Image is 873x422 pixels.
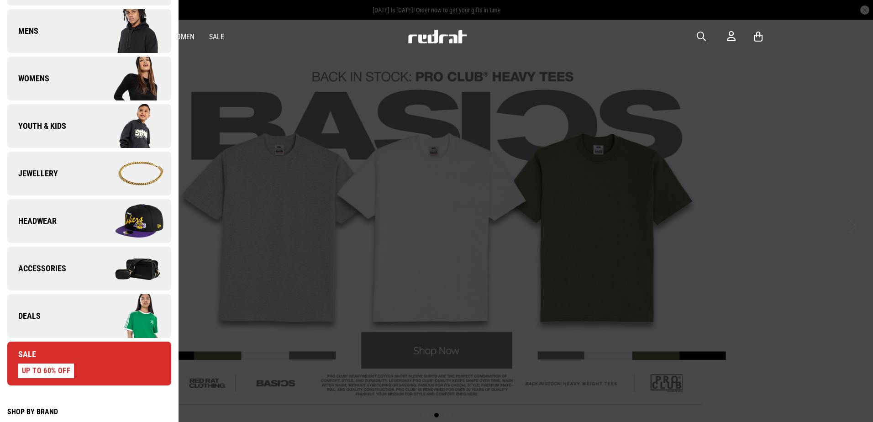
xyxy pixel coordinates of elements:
img: Company [89,103,171,149]
span: Mens [7,26,38,37]
div: Shop by Brand [7,407,171,416]
img: Company [89,151,171,196]
a: Sale UP TO 60% OFF [7,342,171,385]
span: Headwear [7,216,57,227]
img: Company [89,198,171,244]
a: Women [171,32,195,41]
span: Deals [7,311,41,322]
a: Youth & Kids Company [7,104,171,148]
a: Deals Company [7,294,171,338]
a: Mens Company [7,9,171,53]
a: Headwear Company [7,199,171,243]
img: Company [89,246,171,291]
a: Jewellery Company [7,152,171,195]
span: Accessories [7,263,66,274]
img: Company [89,56,171,101]
a: Womens Company [7,57,171,100]
a: Accessories Company [7,247,171,290]
img: Redrat logo [407,30,468,43]
span: Sale [7,349,36,360]
span: Jewellery [7,168,58,179]
a: Sale [209,32,224,41]
span: Womens [7,73,49,84]
span: Youth & Kids [7,121,66,132]
img: Company [89,293,171,339]
button: Open LiveChat chat widget [7,4,35,31]
img: Company [89,8,171,54]
div: UP TO 60% OFF [18,364,74,378]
